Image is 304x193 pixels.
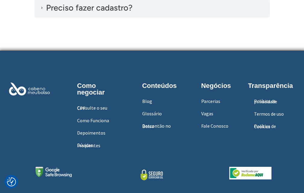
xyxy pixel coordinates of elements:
[195,95,239,107] a: Parcerias
[71,127,121,139] a: Depoimentos
[248,82,298,89] h2: Transparência
[71,114,121,127] a: Como Funciona
[7,177,16,186] button: Preferências de consentimento
[201,82,239,89] h2: Negócios
[142,82,186,89] h2: Conteúdos
[36,167,72,177] img: google-safe-browsing.webp
[46,2,133,14] div: Preciso fazer cadastro?
[136,95,186,107] a: Blog
[195,95,239,132] nav: Menu
[71,139,121,152] a: Dúvidas Frequentes
[71,102,121,152] nav: Menu
[248,120,298,133] a: Política de Cookies
[195,107,239,120] a: Vagas
[131,167,173,183] img: seguro-certificado-ssl.webp
[136,107,186,120] a: Glossário
[7,177,16,186] img: Revisit consent button
[195,120,239,132] a: Fale Conosco
[248,95,298,133] nav: Menu
[229,167,271,179] img: Selo
[248,108,298,120] a: Termos de uso
[136,95,186,132] nav: Menu
[136,120,186,132] a: Descontão no Bolso
[248,95,298,108] a: Política de privacidade
[71,102,121,114] a: Consulte o seu CPF
[77,82,121,96] h2: Como negociar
